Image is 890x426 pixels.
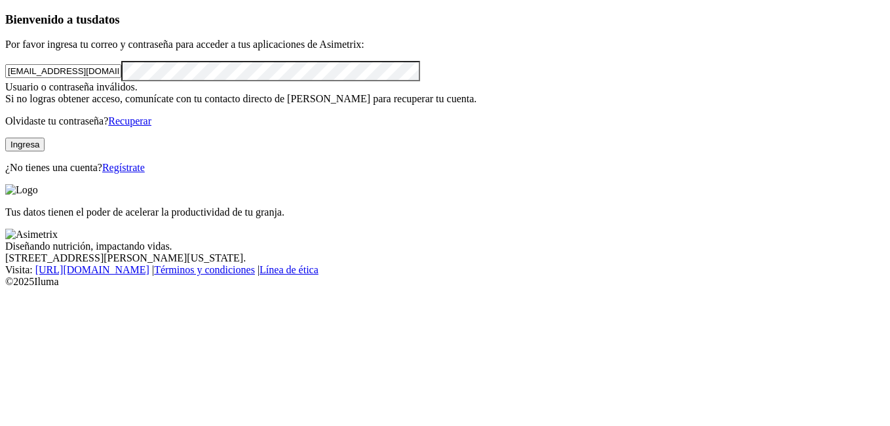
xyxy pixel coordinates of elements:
[5,264,885,276] div: Visita : | |
[102,162,145,173] a: Regístrate
[5,115,885,127] p: Olvidaste tu contraseña?
[5,229,58,241] img: Asimetrix
[5,252,885,264] div: [STREET_ADDRESS][PERSON_NAME][US_STATE].
[5,276,885,288] div: © 2025 Iluma
[154,264,255,275] a: Términos y condiciones
[260,264,319,275] a: Línea de ética
[5,241,885,252] div: Diseñando nutrición, impactando vidas.
[108,115,151,126] a: Recuperar
[5,12,885,27] h3: Bienvenido a tus
[35,264,149,275] a: [URL][DOMAIN_NAME]
[5,206,885,218] p: Tus datos tienen el poder de acelerar la productividad de tu granja.
[5,184,38,196] img: Logo
[5,64,121,78] input: Tu correo
[5,162,885,174] p: ¿No tienes una cuenta?
[5,39,885,50] p: Por favor ingresa tu correo y contraseña para acceder a tus aplicaciones de Asimetrix:
[92,12,120,26] span: datos
[5,81,885,105] div: Usuario o contraseña inválidos. Si no logras obtener acceso, comunícate con tu contacto directo d...
[5,138,45,151] button: Ingresa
